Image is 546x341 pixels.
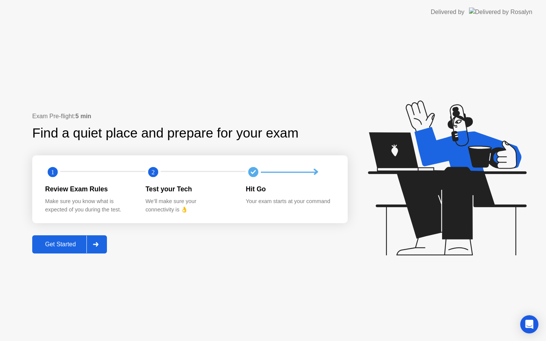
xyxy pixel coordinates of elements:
[45,197,133,214] div: Make sure you know what is expected of you during the test.
[35,241,86,248] div: Get Started
[246,184,334,194] div: Hit Go
[51,169,54,176] text: 1
[32,235,107,253] button: Get Started
[246,197,334,206] div: Your exam starts at your command
[431,8,464,17] div: Delivered by
[45,184,133,194] div: Review Exam Rules
[469,8,532,16] img: Delivered by Rosalyn
[520,315,538,333] div: Open Intercom Messenger
[32,123,300,143] div: Find a quiet place and prepare for your exam
[146,197,234,214] div: We’ll make sure your connectivity is 👌
[152,169,155,176] text: 2
[75,113,91,119] b: 5 min
[32,112,348,121] div: Exam Pre-flight:
[146,184,234,194] div: Test your Tech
